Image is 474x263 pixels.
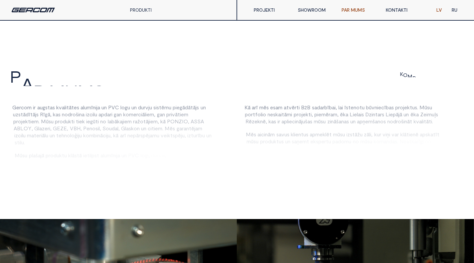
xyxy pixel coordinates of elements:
[431,3,447,17] a: LV
[436,77,439,83] span: A
[337,111,339,117] span: ,
[306,111,308,117] span: k
[82,111,84,117] span: a
[336,104,337,110] span: ,
[138,111,141,117] span: c
[30,111,33,117] span: t
[389,111,390,117] span: i
[403,72,407,78] span: O
[431,77,434,83] span: S
[270,111,273,117] span: e
[191,104,193,110] span: t
[416,77,419,83] span: Ā
[298,111,302,117] span: o
[78,83,93,99] span: M
[312,111,313,117] span: ,
[442,77,446,83] span: R
[286,104,289,110] span: t
[134,104,137,110] span: n
[275,111,278,117] span: k
[145,111,146,117] span: l
[150,111,154,117] span: m
[74,104,77,110] span: e
[358,111,361,117] span: a
[101,104,104,110] span: u
[382,111,384,117] span: s
[263,104,266,110] span: ē
[369,104,372,110] span: ū
[40,111,43,117] span: R
[197,104,199,110] span: s
[353,111,354,117] span: i
[77,104,79,110] span: s
[125,104,127,110] span: g
[87,104,91,110] span: m
[412,75,416,81] span: P
[120,104,121,110] span: l
[169,104,171,110] span: u
[332,104,335,110] span: a
[410,104,412,110] span: t
[26,111,29,117] span: d
[98,111,101,117] span: a
[446,77,449,83] span: A
[45,111,48,117] span: g
[173,104,176,110] span: p
[291,111,292,117] span: i
[78,111,79,117] span: i
[312,104,314,110] span: s
[171,111,172,117] span: i
[48,111,50,117] span: ā
[147,111,150,117] span: e
[37,104,40,110] span: a
[338,104,339,110] span: l
[65,104,66,110] span: l
[447,3,462,17] a: RU
[49,83,65,99] span: M
[142,111,145,117] span: ā
[27,104,32,110] span: m
[68,111,71,117] span: d
[381,104,384,110] span: c
[456,77,459,83] span: T
[79,111,82,117] span: n
[395,104,398,110] span: p
[390,111,393,117] span: e
[201,104,203,110] span: u
[84,104,87,110] span: u
[381,3,425,17] a: KONTAKTI
[130,7,152,13] a: PRODUKTI
[43,104,45,110] span: g
[62,104,65,110] span: a
[104,104,107,110] span: n
[314,104,317,110] span: a
[145,104,148,110] span: v
[45,83,49,99] span: I
[56,111,58,117] span: a
[59,104,62,110] span: v
[346,111,348,117] span: a
[34,83,45,99] span: r
[337,3,381,17] a: PAR MUMS
[389,104,392,110] span: a
[427,104,429,110] span: s
[249,3,293,17] a: PROJEKTI
[294,111,297,117] span: p
[93,111,94,117] span: l
[415,104,417,110] span: s
[398,104,400,110] span: r
[175,111,178,117] span: ā
[284,111,287,117] span: ā
[181,111,184,117] span: e
[116,111,119,117] span: a
[267,111,270,117] span: n
[362,111,364,117] span: s
[138,104,141,110] span: d
[16,104,19,110] span: e
[439,77,442,83] span: P
[16,111,18,117] span: z
[378,104,381,110] span: e
[361,111,362,117] span: i
[157,104,159,110] span: s
[153,104,156,110] span: s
